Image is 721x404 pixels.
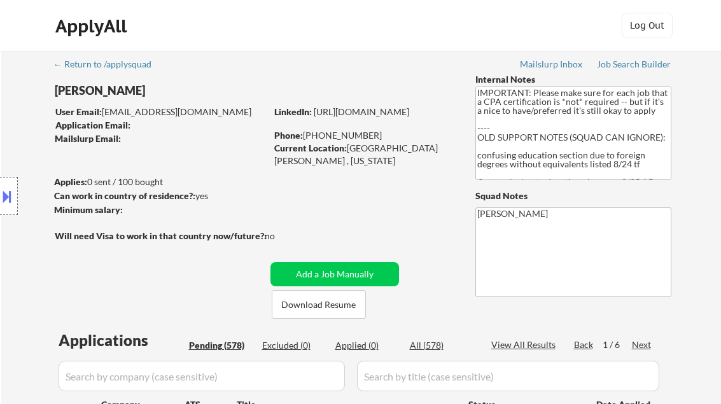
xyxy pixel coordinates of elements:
[475,190,671,202] div: Squad Notes
[622,13,673,38] button: Log Out
[574,338,594,351] div: Back
[59,361,345,391] input: Search by company (case sensitive)
[274,129,454,142] div: [PHONE_NUMBER]
[335,339,399,352] div: Applied (0)
[53,59,164,72] a: ← Return to /applysquad
[274,142,454,167] div: [GEOGRAPHIC_DATA][PERSON_NAME] , [US_STATE]
[597,60,671,69] div: Job Search Builder
[314,106,409,117] a: [URL][DOMAIN_NAME]
[55,15,130,37] div: ApplyAll
[410,339,473,352] div: All (578)
[53,60,164,69] div: ← Return to /applysquad
[262,339,326,352] div: Excluded (0)
[603,338,632,351] div: 1 / 6
[274,130,303,141] strong: Phone:
[357,361,659,391] input: Search by title (case sensitive)
[270,262,399,286] button: Add a Job Manually
[520,59,584,72] a: Mailslurp Inbox
[274,143,347,153] strong: Current Location:
[520,60,584,69] div: Mailslurp Inbox
[272,290,366,319] button: Download Resume
[265,230,301,242] div: no
[491,338,559,351] div: View All Results
[632,338,652,351] div: Next
[274,106,312,117] strong: LinkedIn:
[475,73,671,86] div: Internal Notes
[59,333,185,348] div: Applications
[597,59,671,72] a: Job Search Builder
[189,339,253,352] div: Pending (578)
